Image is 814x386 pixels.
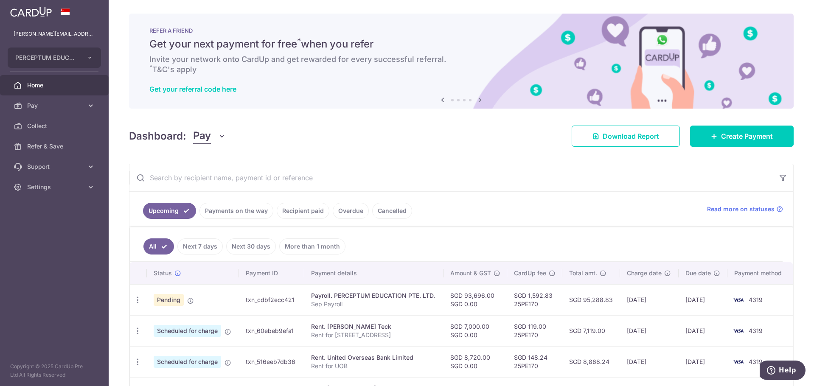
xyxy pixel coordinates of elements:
span: Total amt. [569,269,597,277]
img: Bank Card [730,295,747,305]
th: Payment details [304,262,443,284]
img: Bank Card [730,357,747,367]
td: [DATE] [620,346,679,377]
span: 4319 [749,358,763,365]
span: 4319 [749,296,763,303]
td: txn_516eeb7db36 [239,346,304,377]
td: SGD 148.24 25PE170 [507,346,562,377]
a: Create Payment [690,126,794,147]
span: Pay [193,128,211,144]
span: Home [27,81,83,90]
span: Settings [27,183,83,191]
span: Read more on statuses [707,205,775,213]
span: Amount & GST [450,269,491,277]
td: txn_cdbf2ecc421 [239,284,304,315]
td: [DATE] [679,284,727,315]
td: SGD 8,868.24 [562,346,620,377]
a: More than 1 month [279,238,345,255]
td: SGD 1,592.83 25PE170 [507,284,562,315]
p: Rent for [STREET_ADDRESS] [311,331,437,339]
h5: Get your next payment for free when you refer [149,37,773,51]
p: Rent for UOB [311,362,437,370]
span: Refer & Save [27,142,83,151]
a: All [143,238,174,255]
span: CardUp fee [514,269,546,277]
img: Bank Card [730,326,747,336]
span: Charge date [627,269,662,277]
button: PERCEPTUM EDUCATION PTE. LTD. [8,48,101,68]
div: Payroll. PERCEPTUM EDUCATION PTE. LTD. [311,291,437,300]
a: Upcoming [143,203,196,219]
a: Next 30 days [226,238,276,255]
span: Scheduled for charge [154,325,221,337]
td: [DATE] [679,315,727,346]
a: Get your referral code here [149,85,236,93]
a: Recipient paid [277,203,329,219]
td: SGD 7,119.00 [562,315,620,346]
img: RAF banner [129,14,794,109]
img: CardUp [10,7,52,17]
td: [DATE] [679,346,727,377]
th: Payment ID [239,262,304,284]
a: Download Report [572,126,680,147]
td: SGD 93,696.00 SGD 0.00 [443,284,507,315]
span: Pending [154,294,184,306]
span: Support [27,162,83,171]
div: Rent. [PERSON_NAME] Teck [311,322,437,331]
h4: Dashboard: [129,129,186,144]
span: Create Payment [721,131,773,141]
a: Read more on statuses [707,205,783,213]
td: SGD 8,720.00 SGD 0.00 [443,346,507,377]
a: Cancelled [372,203,412,219]
h6: Invite your network onto CardUp and get rewarded for every successful referral. T&C's apply [149,54,773,75]
span: Collect [27,122,83,130]
p: Sep Payroll [311,300,437,308]
td: [DATE] [620,284,679,315]
span: Download Report [603,131,659,141]
a: Next 7 days [177,238,223,255]
a: Overdue [333,203,369,219]
span: 4319 [749,327,763,334]
a: Payments on the way [199,203,273,219]
button: Pay [193,128,226,144]
input: Search by recipient name, payment id or reference [129,164,773,191]
th: Payment method [727,262,793,284]
p: [PERSON_NAME][EMAIL_ADDRESS][DOMAIN_NAME] [14,30,95,38]
span: Scheduled for charge [154,356,221,368]
span: PERCEPTUM EDUCATION PTE. LTD. [15,53,78,62]
span: Due date [685,269,711,277]
td: txn_60ebeb9efa1 [239,315,304,346]
td: [DATE] [620,315,679,346]
p: REFER A FRIEND [149,27,773,34]
td: SGD 95,288.83 [562,284,620,315]
span: Pay [27,101,83,110]
div: Rent. United Overseas Bank Limited [311,353,437,362]
iframe: Opens a widget where you can find more information [760,361,806,382]
td: SGD 119.00 25PE170 [507,315,562,346]
span: Status [154,269,172,277]
td: SGD 7,000.00 SGD 0.00 [443,315,507,346]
